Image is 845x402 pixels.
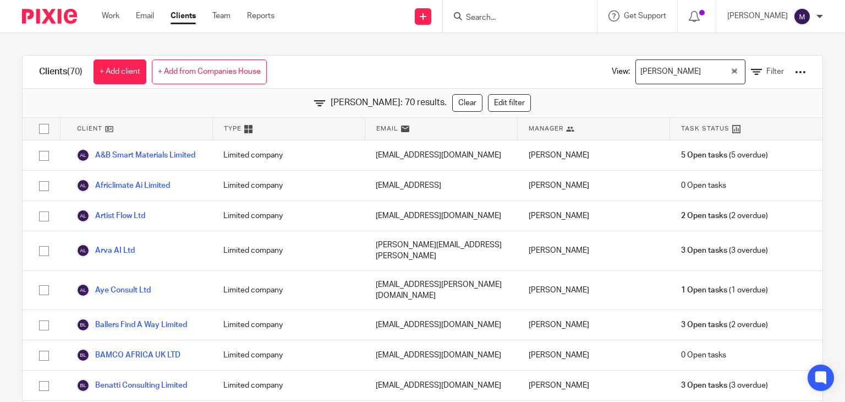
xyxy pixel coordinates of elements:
input: Select all [34,118,54,139]
a: Arva AI Ltd [76,244,135,257]
div: [PERSON_NAME] [518,340,670,370]
div: Limited company [212,140,365,170]
a: Reports [247,10,275,21]
span: (2 overdue) [681,319,768,330]
div: View: [595,56,806,88]
img: svg%3E [76,209,90,222]
div: [EMAIL_ADDRESS][DOMAIN_NAME] [365,201,517,231]
img: svg%3E [76,244,90,257]
div: [EMAIL_ADDRESS][DOMAIN_NAME] [365,310,517,340]
div: Search for option [635,59,745,84]
span: (2 overdue) [681,210,768,221]
span: Type [224,124,242,133]
span: Filter [766,68,784,75]
span: Task Status [681,124,729,133]
div: [PERSON_NAME] [518,371,670,400]
span: [PERSON_NAME] [638,62,704,82]
a: Artist Flow Ltd [76,209,145,222]
img: svg%3E [76,179,90,192]
div: Limited company [212,310,365,340]
a: Ballers Find A Way Limited [76,318,187,332]
div: [PERSON_NAME] [518,171,670,200]
span: Manager [529,124,563,133]
div: [EMAIL_ADDRESS][DOMAIN_NAME] [365,371,517,400]
span: 0 Open tasks [681,180,726,191]
h1: Clients [39,66,83,78]
span: (3 overdue) [681,380,768,391]
input: Search for option [705,62,729,82]
img: svg%3E [76,379,90,392]
div: [EMAIL_ADDRESS][DOMAIN_NAME] [365,140,517,170]
img: svg%3E [76,149,90,162]
div: [EMAIL_ADDRESS][PERSON_NAME][DOMAIN_NAME] [365,271,517,310]
div: [PERSON_NAME][EMAIL_ADDRESS][PERSON_NAME] [365,231,517,270]
div: [PERSON_NAME] [518,140,670,170]
span: 3 Open tasks [681,380,727,391]
p: [PERSON_NAME] [727,10,788,21]
span: 3 Open tasks [681,319,727,330]
span: 3 Open tasks [681,245,727,256]
a: Clients [171,10,196,21]
a: + Add from Companies House [152,59,267,84]
span: 5 Open tasks [681,150,727,161]
a: Work [102,10,119,21]
a: + Add client [94,59,146,84]
span: Get Support [624,12,666,20]
span: Email [376,124,398,133]
div: Limited company [212,371,365,400]
span: (70) [67,67,83,76]
div: Limited company [212,171,365,200]
div: [PERSON_NAME] [518,271,670,310]
div: Limited company [212,340,365,370]
input: Search [465,13,564,23]
div: [EMAIL_ADDRESS][DOMAIN_NAME] [365,340,517,370]
span: (1 overdue) [681,285,768,296]
span: (3 overdue) [681,245,768,256]
div: Limited company [212,201,365,231]
span: (5 overdue) [681,150,768,161]
span: 2 Open tasks [681,210,727,221]
img: svg%3E [76,318,90,332]
img: svg%3E [793,8,811,25]
div: [PERSON_NAME] [518,231,670,270]
span: [PERSON_NAME]: 70 results. [331,96,447,109]
button: Clear Selected [732,68,737,77]
a: Email [136,10,154,21]
a: BAMCO AFRICA UK LTD [76,349,180,362]
div: [EMAIL_ADDRESS] [365,171,517,200]
span: 1 Open tasks [681,285,727,296]
img: svg%3E [76,349,90,362]
span: Client [77,124,102,133]
a: Aye Consult Ltd [76,284,151,297]
a: Africlimate Ai Limited [76,179,170,192]
a: A&B Smart Materials Limited [76,149,195,162]
div: [PERSON_NAME] [518,201,670,231]
a: Clear [452,94,482,112]
div: Limited company [212,271,365,310]
a: Edit filter [488,94,531,112]
div: Limited company [212,231,365,270]
a: Benatti Consulting Limited [76,379,187,392]
a: Team [212,10,231,21]
div: [PERSON_NAME] [518,310,670,340]
span: 0 Open tasks [681,350,726,361]
img: Pixie [22,9,77,24]
img: svg%3E [76,284,90,297]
